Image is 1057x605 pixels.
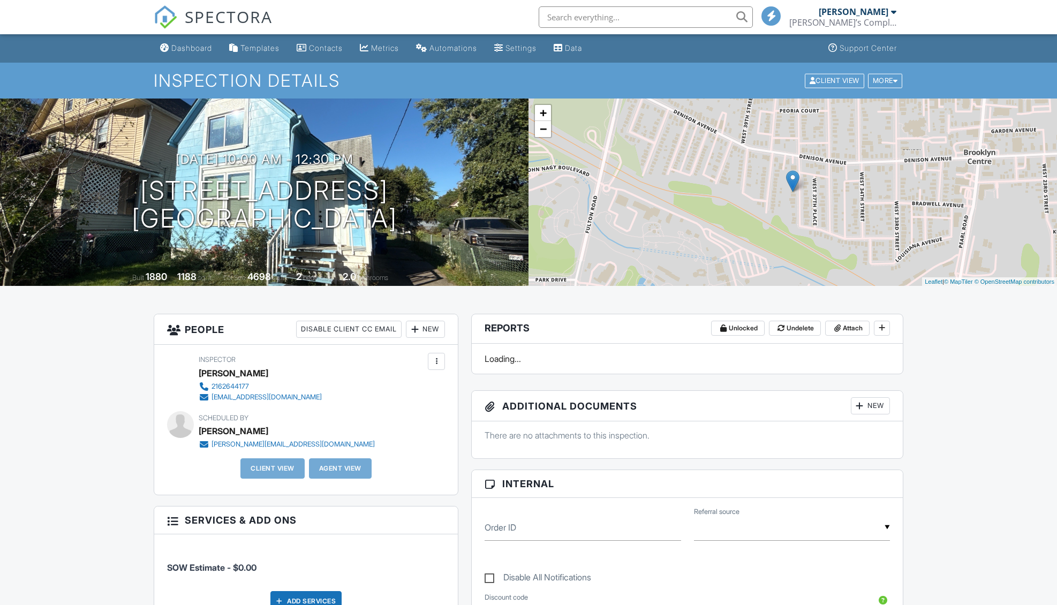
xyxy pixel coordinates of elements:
h3: [DATE] 10:00 am - 12:30 pm [176,152,353,167]
div: Tom’s Complete Construction [789,17,896,28]
span: bathrooms [358,274,388,282]
div: 1188 [177,271,197,282]
div: [PERSON_NAME] [199,365,268,381]
a: Dashboard [156,39,216,58]
label: Disable All Notifications [485,572,591,586]
input: Search everything... [539,6,753,28]
span: bedrooms [303,274,333,282]
a: © MapTiler [944,278,973,285]
div: Data [565,43,582,52]
h3: Additional Documents [472,391,903,421]
label: Referral source [694,507,739,517]
a: Automations (Basic) [412,39,481,58]
div: New [851,397,890,414]
a: [PERSON_NAME][EMAIL_ADDRESS][DOMAIN_NAME] [199,439,375,450]
div: 1880 [146,271,167,282]
div: 2 [296,271,301,282]
h1: Inspection Details [154,71,903,90]
a: Contacts [292,39,347,58]
a: Settings [490,39,541,58]
div: Support Center [840,43,897,52]
div: [PERSON_NAME] [199,423,268,439]
span: Built [132,274,144,282]
a: Metrics [356,39,403,58]
span: Inspector [199,356,236,364]
h3: People [154,314,458,345]
a: Client View [804,76,867,84]
div: [PERSON_NAME] [819,6,888,17]
a: Leaflet [925,278,942,285]
label: Discount code [485,593,528,602]
div: [EMAIL_ADDRESS][DOMAIN_NAME] [212,393,322,402]
div: 4698 [247,271,271,282]
div: [PERSON_NAME][EMAIL_ADDRESS][DOMAIN_NAME] [212,440,375,449]
span: SOW Estimate - $0.00 [167,562,256,573]
h1: [STREET_ADDRESS] [GEOGRAPHIC_DATA] [132,177,397,233]
div: New [406,321,445,338]
a: Data [549,39,586,58]
div: Dashboard [171,43,212,52]
div: Templates [240,43,280,52]
a: 2162644177 [199,381,322,392]
div: Disable Client CC Email [296,321,402,338]
p: There are no attachments to this inspection. [485,429,890,441]
div: Metrics [371,43,399,52]
span: Lot Size [223,274,246,282]
h3: Services & Add ons [154,506,458,534]
span: Scheduled By [199,414,248,422]
div: Settings [505,43,537,52]
div: Contacts [309,43,343,52]
h3: Internal [472,470,903,498]
img: The Best Home Inspection Software - Spectora [154,5,177,29]
a: Templates [225,39,284,58]
div: | [922,277,1057,286]
a: SPECTORA [154,14,273,37]
span: sq. ft. [198,274,213,282]
a: © OpenStreetMap contributors [975,278,1054,285]
label: Order ID [485,521,516,533]
div: 2.0 [343,271,356,282]
div: Automations [429,43,477,52]
div: Client View [805,73,864,88]
a: Support Center [824,39,901,58]
span: sq.ft. [273,274,286,282]
li: Service: SOW Estimate [167,542,445,582]
span: SPECTORA [185,5,273,28]
div: 2162644177 [212,382,249,391]
a: Zoom out [535,121,551,137]
a: Zoom in [535,105,551,121]
a: [EMAIL_ADDRESS][DOMAIN_NAME] [199,392,322,403]
div: More [868,73,903,88]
